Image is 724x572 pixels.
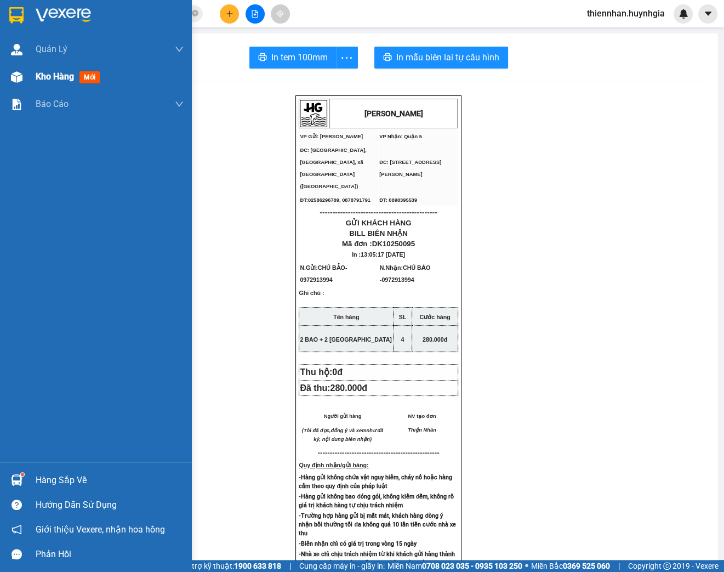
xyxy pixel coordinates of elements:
[271,4,290,24] button: aim
[300,276,332,283] span: 0972913994
[300,100,327,127] img: logo
[11,99,22,110] img: solution-icon
[525,564,528,568] span: ⚪️
[396,50,499,64] span: In mẫu biên lai tự cấu hình
[36,97,69,111] span: Báo cáo
[12,524,22,535] span: notification
[300,367,347,377] span: Thu hộ:
[381,276,414,283] span: 0972913994
[380,264,430,283] span: N.Nhận:
[379,160,441,177] span: ĐC: [STREET_ADDRESS][PERSON_NAME]
[9,9,97,34] div: [PERSON_NAME]
[36,546,184,563] div: Phản hồi
[105,36,181,51] div: 0972913994
[698,4,717,24] button: caret-down
[325,449,440,457] span: -----------------------------------------------
[299,474,452,490] strong: -Hàng gửi không chứa vật nguy hiểm, cháy nổ hoặc hàng cấm theo quy định của pháp luật
[246,4,265,24] button: file-add
[387,560,522,572] span: Miền Nam
[372,240,415,248] span: DK10250095
[324,414,362,419] span: Người gửi hàng
[333,314,359,320] strong: Tên hàng
[318,264,345,271] span: CHÚ BẢO
[374,47,508,69] button: printerIn mẫu biên lai tự cấu hình
[192,9,198,19] span: close-circle
[192,10,198,16] span: close-circle
[379,134,422,139] span: VP Nhận: Quận 5
[361,251,405,258] span: 13:05:17 [DATE]
[9,7,24,24] img: logo-vxr
[226,10,233,18] span: plus
[299,462,368,468] strong: Quy định nhận/gửi hàng:
[703,9,713,19] span: caret-down
[249,47,337,69] button: printerIn tem 100mm
[349,229,408,237] span: BILL BIÊN NHẬN
[299,512,456,537] strong: -Trường hợp hàng gửi bị mất mát, khách hàng đòng ý nhận bồi thường tối đa không quá 10 lần tiền c...
[300,264,347,283] span: N.Gửi:
[234,562,281,570] strong: 1900 633 818
[300,134,363,139] span: VP Gửi: [PERSON_NAME]
[346,219,412,227] span: GỬI KHÁCH HÀNG
[299,290,324,305] span: Ghi chú :
[364,109,423,118] strong: [PERSON_NAME]
[320,208,437,217] span: ----------------------------------------------
[337,51,357,65] span: more
[175,100,184,109] span: down
[8,69,99,82] div: 280.000
[251,10,259,18] span: file-add
[11,71,22,83] img: warehouse-icon
[679,9,688,19] img: icon-new-feature
[36,523,165,536] span: Giới thiệu Vexere, nhận hoa hồng
[105,9,181,22] div: Quận 5
[21,473,24,476] sup: 1
[300,336,391,343] span: 2 BAO + 2 [GEOGRAPHIC_DATA]
[79,71,100,83] span: mới
[258,53,267,63] span: printer
[423,336,447,343] span: 280.000đ
[271,50,328,64] span: In tem 100mm
[383,53,392,63] span: printer
[531,560,610,572] span: Miền Bắc
[11,474,22,486] img: warehouse-icon
[36,497,184,513] div: Hướng dẫn sử dụng
[299,540,417,547] strong: -Biên nhận chỉ có giá trị trong vòng 15 ngày
[408,414,436,419] span: NV tạo đơn
[300,383,367,393] span: Đã thu:
[9,34,97,47] div: CHÚ BẢO
[332,367,343,377] span: 0đ
[105,22,181,36] div: CHÚ BẢO
[36,71,74,82] span: Kho hàng
[36,472,184,489] div: Hàng sắp về
[408,427,436,433] span: Thiện Nhân
[401,336,404,343] span: 4
[663,562,671,570] span: copyright
[618,560,620,572] span: |
[11,44,22,55] img: warehouse-icon
[422,562,522,570] strong: 0708 023 035 - 0935 103 250
[300,148,366,189] span: ĐC: [GEOGRAPHIC_DATA], [GEOGRAPHIC_DATA], xã [GEOGRAPHIC_DATA] ([GEOGRAPHIC_DATA])
[105,10,131,22] span: Nhận:
[9,47,97,63] div: 0972913994
[318,449,325,457] span: ---
[36,42,67,56] span: Quản Lý
[175,45,184,54] span: down
[289,560,291,572] span: |
[276,10,284,18] span: aim
[8,70,42,82] span: Đã thu :
[578,7,674,20] span: thiennhan.huynhgia
[336,47,358,69] button: more
[299,493,454,509] strong: -Hàng gửi không bao đóng gói, không kiểm đếm, không rõ giá trị khách hàng tự chịu trách nhiệm
[330,383,367,393] span: 280.000đ
[379,197,417,203] span: ĐT: 0898395539
[302,428,367,433] em: (Tôi đã đọc,đồng ý và xem
[352,251,405,258] span: In :
[9,9,26,21] span: Gửi:
[399,314,407,320] strong: SL
[299,560,385,572] span: Cung cấp máy in - giấy in:
[12,549,22,559] span: message
[420,314,451,320] strong: Cước hàng
[180,560,281,572] span: Hỗ trợ kỹ thuật:
[300,197,370,203] span: ĐT:02586296789, 0878791791
[342,240,415,248] span: Mã đơn :
[12,500,22,510] span: question-circle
